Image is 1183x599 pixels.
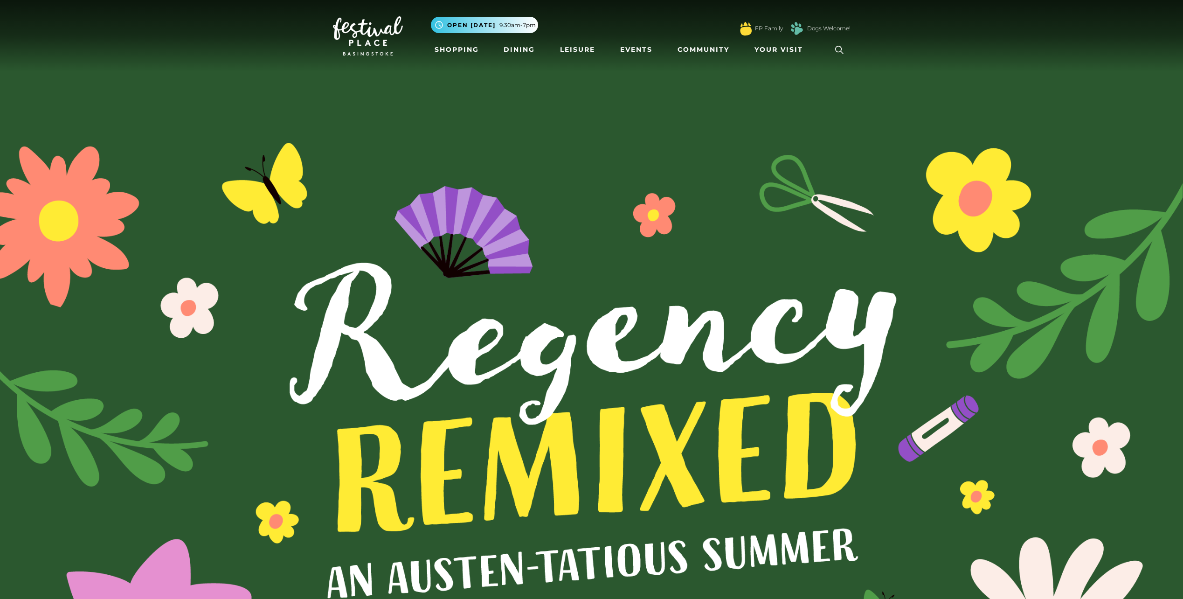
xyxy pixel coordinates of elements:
[431,41,483,58] a: Shopping
[499,21,536,29] span: 9.30am-7pm
[751,41,811,58] a: Your Visit
[754,45,803,55] span: Your Visit
[674,41,733,58] a: Community
[556,41,599,58] a: Leisure
[755,24,783,33] a: FP Family
[431,17,538,33] button: Open [DATE] 9.30am-7pm
[333,16,403,56] img: Festival Place Logo
[616,41,656,58] a: Events
[447,21,496,29] span: Open [DATE]
[807,24,851,33] a: Dogs Welcome!
[500,41,539,58] a: Dining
